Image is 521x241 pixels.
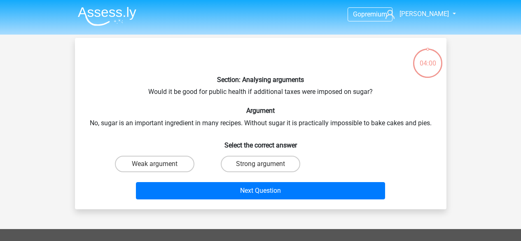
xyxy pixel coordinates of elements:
span: premium [361,10,387,18]
div: Would it be good for public health if additional taxes were imposed on sugar? No, sugar is an imp... [78,44,443,203]
div: 04:00 [412,48,443,68]
button: Next Question [136,182,385,199]
h6: Section: Analysing arguments [88,76,433,84]
a: [PERSON_NAME] [382,9,450,19]
img: Assessly [78,7,136,26]
h6: Argument [88,107,433,115]
a: Gopremium [348,9,392,20]
label: Weak argument [115,156,194,172]
label: Strong argument [221,156,300,172]
h6: Select the correct answer [88,135,433,149]
span: [PERSON_NAME] [400,10,449,18]
span: Go [353,10,361,18]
